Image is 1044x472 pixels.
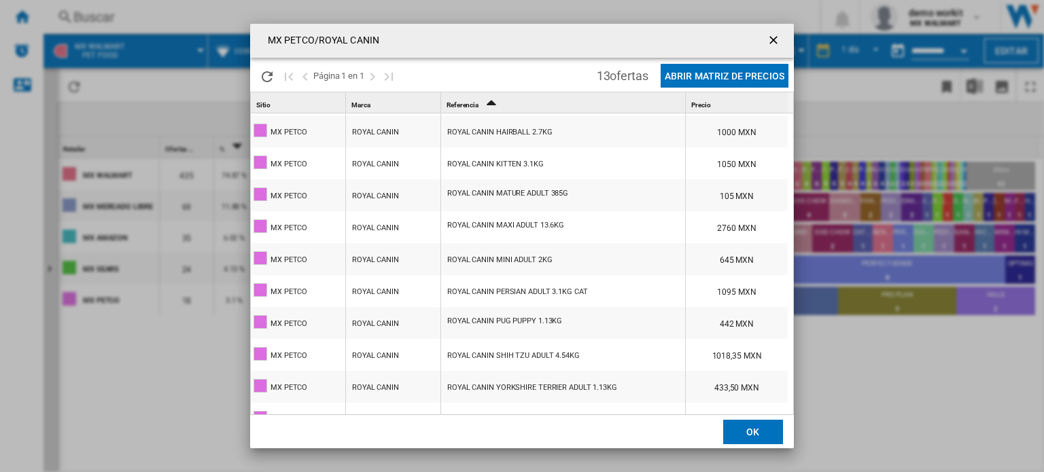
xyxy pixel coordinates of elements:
div: ROYAL CANIN KITTEN 3.1KG [447,149,544,180]
div: ROYAL CANIN [352,244,399,276]
div: 1395 MXN [686,403,788,434]
wk-reference-title-cell: ROYAL CANIN [346,339,440,370]
wk-reference-title-cell: MX PETCO [251,147,345,179]
div: ROYAL CANIN MATURE ADULT 385G [447,178,568,209]
wk-reference-title-cell: MX PETCO [251,339,345,370]
div: 105 MXN [686,179,788,211]
button: Página siguiente [364,60,381,92]
div: Sort None [349,92,440,113]
div: MX PETCO [271,213,307,244]
div: ROYAL CANIN [352,276,399,308]
div: MX PETCO [271,149,307,180]
div: ROYAL CANIN [352,404,399,435]
div: 442 MXN [686,307,788,338]
wk-reference-title-cell: ROYAL CANIN [346,243,440,274]
div: ROYAL CANIN [352,340,399,371]
wk-reference-title-cell: ROYAL CANIN [346,307,440,338]
wk-reference-title-cell: MX PETCO [251,275,345,306]
md-dialog: Products list popup [250,24,794,449]
wk-reference-title-cell: MX PETCO [251,115,345,147]
div: ROYAL CANIN PERSIAN ADULT 3.1KG CAT [447,276,588,308]
div: ROYAL CANIN [352,117,399,148]
h4: MX PETCO/ROYAL CANIN [261,34,379,48]
span: ofertas [610,69,648,83]
button: Abrir Matriz de precios [661,64,788,88]
div: MX PETCO [271,372,307,403]
div: ROYAL CANIN [352,149,399,180]
div: 1000 MXN [686,115,788,147]
div: MX PETCO [271,181,307,212]
div: Precio Sort None [689,92,788,113]
span: 13 [590,60,655,88]
div: 1095 MXN [686,275,788,306]
wk-reference-title-cell: ROYAL CANIN [346,179,440,211]
span: Sitio [256,101,271,109]
span: Referencia [447,101,478,109]
div: Sort None [254,92,345,113]
div: ROYAL CANIN [352,308,399,340]
div: Sort Ascending [444,92,685,113]
span: Sort Ascending [480,101,502,109]
ng-md-icon: getI18NText('BUTTONS.CLOSE_DIALOG') [767,33,783,50]
div: ROYAL CANIN HAIRBALL 2.7KG [447,117,552,148]
div: ROYAL CANIN YORKSHIRE TERRIER ADULT 1.13KG [447,372,617,403]
div: https://www.petco.com.mx/petco/en/MARCAS/Royal-Canin/Royal-Canin-Mature-Alimento-H%C3%BAmedo-Perr... [441,179,685,211]
div: MX PETCO [271,276,307,308]
wk-reference-title-cell: ROYAL CANIN [346,211,440,242]
button: Última página [381,60,397,92]
span: Precio [691,101,710,109]
span: Marca [351,101,370,109]
div: https://www.petco.com.mx/petco/en/App/Mascotas/Perro/Royal-Canin-Alimento-Seco-para-Cachorro-Raza... [441,307,685,338]
button: OK [723,420,783,444]
div: https://www.petco.com.mx/petco/en/App/Mascotas/Gato/Royal-Canin-Alimento-Seco-para-Gato-Persa-Adu... [441,275,685,306]
div: ROYAL CANIN [352,372,399,403]
div: https://www.petco.com.mx/petco/en/MARCAS/Royal-Canin/Royal-Canin-Alimento-Seco-para-Perro-Adulto-... [441,243,685,274]
div: ROYAL CANIN [352,213,399,244]
div: Marca Sort None [349,92,440,113]
div: 433,50 MXN [686,371,788,402]
wk-reference-title-cell: MX PETCO [251,179,345,211]
div: 645 MXN [686,243,788,274]
wk-reference-title-cell: ROYAL CANIN [346,147,440,179]
span: Página 1 en 1 [313,60,364,92]
div: ROYAL CANIN MINI ADULT 2KG [447,244,552,276]
div: https://www.petco.com.mx/petco/en/App/Mascotas/Perro/Royal-Canin-Alimento-Seco-para-Perro-Adulto-... [441,403,685,434]
div: ROYAL CANIN SHIH TZU ADULT 4.54KG [447,340,580,371]
div: 1050 MXN [686,147,788,179]
div: Sitio Sort None [254,92,345,113]
wk-reference-title-cell: ROYAL CANIN [346,403,440,434]
div: Sort None [689,92,788,113]
div: https://www.petco.com.mx/petco/en/App/INICIATIVAS-SEPTIEMBRE/Royal-Canin-Hairball-Alimento-Seco-p... [441,115,685,147]
div: https://www.petco.com.mx/petco/en/App/Mascotas/Perro/Royal-Canin-Alimento-Seco-para-Perro-Adulto-... [441,371,685,402]
div: https://www.petco.com.mx/petco/en/App/Mascotas/Gato/Royal-Canin-Alimento-Seco-para-Gatito-Hasta-l... [441,147,685,179]
wk-reference-title-cell: MX PETCO [251,307,345,338]
wk-reference-title-cell: MX PETCO [251,371,345,402]
wk-reference-title-cell: ROYAL CANIN [346,115,440,147]
wk-reference-title-cell: MX PETCO [251,403,345,434]
div: 1018,35 MXN [686,339,788,370]
div: MX PETCO [271,244,307,276]
div: https://www.petco.com.mx/petco/en/App/Mascotas/Perro/Royal-Canin-Alimento-Seco-para-Perro-Adulto-... [441,339,685,370]
div: ROYAL CANIN MAXI ADULT 13.6KG [447,210,564,241]
button: Recargar [254,60,281,92]
div: https://www.petco.com.mx/petco/en/App/Mascotas/Perro/Royal-Canin-Alimento-Seco-para-Perro-Senior-... [441,211,685,242]
button: >Página anterior [297,60,313,92]
div: MX PETCO [271,340,307,371]
div: Referencia Sort Ascending [444,92,685,113]
div: 2760 MXN [686,211,788,242]
div: MX PETCO [271,308,307,340]
wk-reference-title-cell: ROYAL CANIN [346,275,440,306]
button: getI18NText('BUTTONS.CLOSE_DIALOG') [761,27,788,54]
div: MX PETCO [271,117,307,148]
wk-reference-title-cell: ROYAL CANIN [346,371,440,402]
wk-reference-title-cell: MX PETCO [251,243,345,274]
div: ROYAL CANIN YORKSHIRE TERRIER ADULT 4.53KG [447,404,617,435]
div: ROYAL CANIN PUG PUPPY 1.13KG [447,306,562,337]
wk-reference-title-cell: MX PETCO [251,211,345,242]
div: MX PETCO [271,404,307,435]
div: ROYAL CANIN [352,181,399,212]
button: Primera página [281,60,297,92]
